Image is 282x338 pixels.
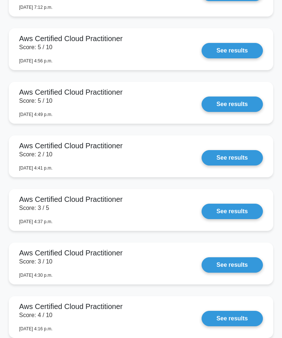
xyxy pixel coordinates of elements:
[202,204,263,219] a: See results
[202,150,263,166] a: See results
[202,97,263,112] a: See results
[202,311,263,326] a: See results
[202,43,263,58] a: See results
[202,257,263,273] a: See results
